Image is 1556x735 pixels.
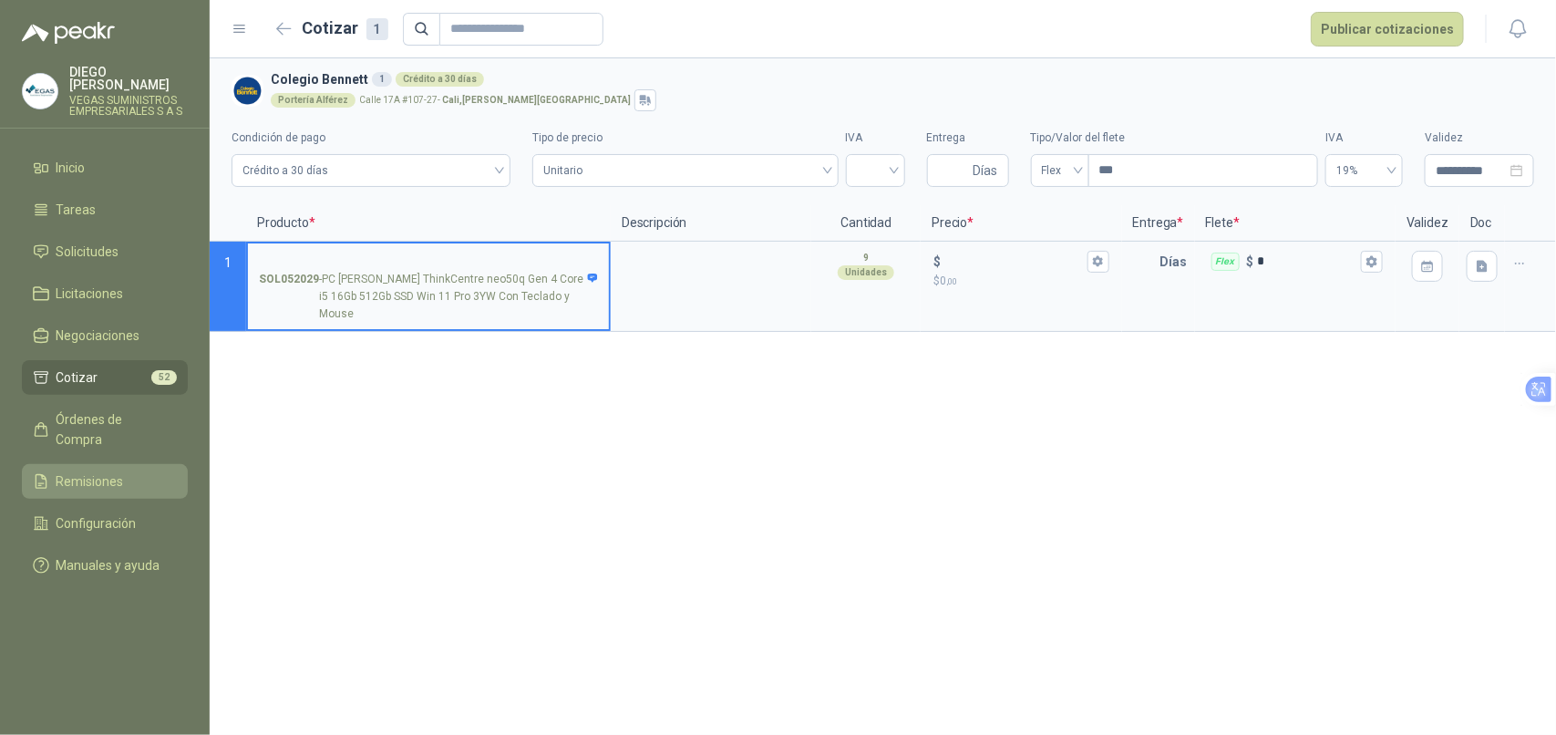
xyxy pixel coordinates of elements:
input: SOL052029-PC [PERSON_NAME] ThinkCentre neo50q Gen 4 Core i5 16Gb 512Gb SSD Win 11 Pro 3YW Con Tec... [259,255,598,269]
span: Días [974,155,998,186]
span: Unitario [543,157,827,184]
input: Flex $ [1258,254,1357,268]
label: Entrega [927,129,1009,147]
a: Remisiones [22,464,188,499]
a: Negociaciones [22,318,188,353]
p: VEGAS SUMINISTROS EMPRESARIALES S A S [69,95,188,117]
span: 52 [151,370,177,385]
a: Cotizar52 [22,360,188,395]
span: 0 [940,274,957,287]
span: Solicitudes [57,242,119,262]
p: Cantidad [811,205,921,242]
div: Portería Alférez [271,93,356,108]
label: Tipo/Valor del flete [1031,129,1318,147]
p: Precio [921,205,1121,242]
label: IVA [846,129,905,147]
div: 1 [372,72,392,87]
p: 9 [863,251,869,265]
p: DIEGO [PERSON_NAME] [69,66,188,91]
p: Entrega [1122,205,1195,242]
p: Doc [1459,205,1505,242]
a: Configuración [22,506,188,541]
p: Validez [1396,205,1459,242]
span: Inicio [57,158,86,178]
h2: Cotizar [303,16,388,41]
label: Tipo de precio [532,129,838,147]
img: Company Logo [23,74,57,109]
label: IVA [1325,129,1403,147]
div: Unidades [838,265,894,280]
a: Inicio [22,150,188,185]
span: Crédito a 30 días [242,157,500,184]
p: $ [1247,252,1254,272]
div: Flex [1211,253,1240,271]
span: Órdenes de Compra [57,409,170,450]
input: $$0,00 [944,254,1083,268]
a: Tareas [22,192,188,227]
p: $ [933,252,941,272]
span: Configuración [57,513,137,533]
a: Solicitudes [22,234,188,269]
h3: Colegio Bennett [271,69,1527,89]
label: Condición de pago [232,129,510,147]
span: ,00 [946,276,957,286]
span: 19% [1336,157,1392,184]
p: Producto [246,205,611,242]
p: Descripción [611,205,811,242]
span: Remisiones [57,471,124,492]
button: Publicar cotizaciones [1311,12,1464,47]
img: Logo peakr [22,22,115,44]
label: Validez [1425,129,1534,147]
div: 1 [366,18,388,40]
button: Flex $ [1361,251,1383,273]
p: - PC [PERSON_NAME] ThinkCentre neo50q Gen 4 Core i5 16Gb 512Gb SSD Win 11 Pro 3YW Con Teclado y M... [259,271,598,323]
span: Negociaciones [57,326,140,346]
p: Flete [1195,205,1396,242]
p: Días [1160,243,1195,280]
a: Órdenes de Compra [22,402,188,457]
p: $ [933,273,1108,290]
button: $$0,00 [1087,251,1109,273]
span: Tareas [57,200,97,220]
p: Calle 17A #107-27 - [359,96,631,105]
span: Cotizar [57,367,98,388]
img: Company Logo [232,75,263,107]
span: Flex [1042,157,1078,184]
span: Licitaciones [57,284,124,304]
a: Licitaciones [22,276,188,311]
span: 1 [224,255,232,270]
span: Manuales y ayuda [57,555,160,575]
strong: SOL052029 [259,271,319,323]
a: Manuales y ayuda [22,548,188,583]
div: Crédito a 30 días [396,72,484,87]
strong: Cali , [PERSON_NAME][GEOGRAPHIC_DATA] [442,95,631,105]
